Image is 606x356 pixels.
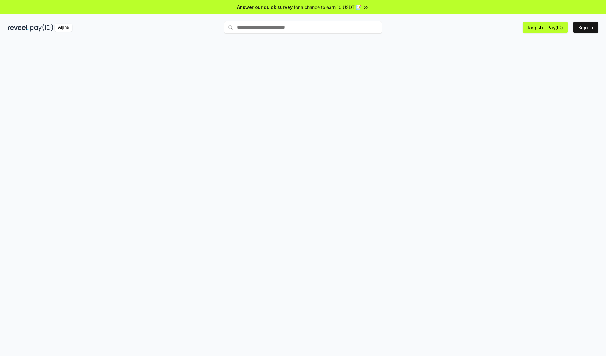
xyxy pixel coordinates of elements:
img: pay_id [30,24,53,32]
span: Answer our quick survey [237,4,293,10]
div: Alpha [55,24,72,32]
button: Sign In [573,22,598,33]
img: reveel_dark [8,24,29,32]
span: for a chance to earn 10 USDT 📝 [294,4,361,10]
button: Register Pay(ID) [523,22,568,33]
